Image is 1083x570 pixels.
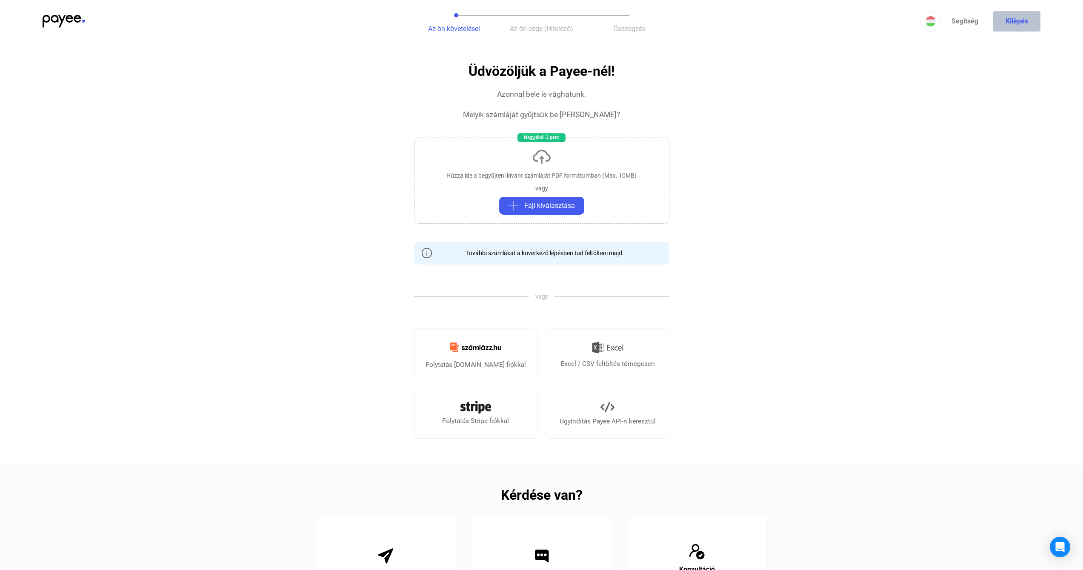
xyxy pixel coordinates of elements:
h1: Üdvözöljük a Payee-nél! [469,64,615,79]
button: HU [920,11,941,32]
h2: Kérdése van? [501,490,583,500]
img: payee-logo [43,15,85,28]
img: plus-grey [509,201,519,211]
img: HU [926,16,936,26]
span: Az ön cége (Hitelező) [510,25,573,33]
div: Nagyjából 2 perc [517,133,566,142]
span: Fájl kiválasztása [524,201,575,211]
div: vagy [535,184,548,193]
img: API [600,400,614,414]
img: Excel [592,339,623,357]
div: Folytatás Stripe fiókkal [442,416,509,426]
a: Segítség [941,11,989,32]
span: vagy [529,292,554,301]
a: Excel / CSV feltöltés tömegesen [546,328,669,379]
div: További számlákat a következő lépésben tud feltölteni majd. [460,249,624,257]
img: Chat [533,547,550,564]
img: Consultation [689,543,706,560]
img: Email [378,547,395,564]
button: plus-greyFájl kiválasztása [499,197,584,215]
span: Összegzés [613,25,646,33]
div: Open Intercom Messenger [1050,537,1070,557]
img: Stripe [460,401,491,414]
div: Excel / CSV feltöltés tömegesen [560,359,655,369]
a: Folytatás [DOMAIN_NAME] fiókkal [414,328,537,379]
button: Kilépés [993,11,1040,32]
div: Húzza ide a begyűjteni kívánt számláját PDF formátumban (Max. 10MB) [446,171,637,180]
div: Azonnal bele is vághatunk. [497,89,586,99]
a: Ügyindítás Payee API-n keresztül [546,388,669,439]
div: Melyik számláját gyűjtsük be [PERSON_NAME]? [463,109,620,120]
img: upload-cloud [531,147,552,167]
img: Számlázz.hu [445,337,506,357]
div: Ügyindítás Payee API-n keresztül [560,416,656,426]
img: info-grey-outline [422,248,432,258]
span: Az ön követelései [428,25,480,33]
a: Folytatás Stripe fiókkal [414,388,537,439]
div: Folytatás [DOMAIN_NAME] fiókkal [426,360,526,370]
